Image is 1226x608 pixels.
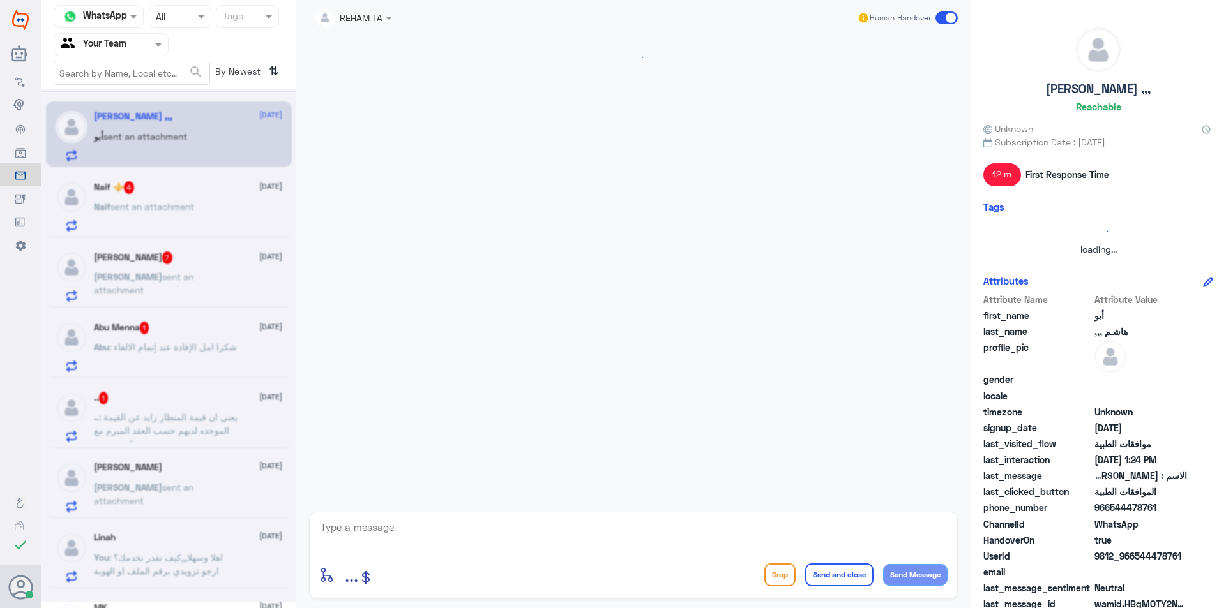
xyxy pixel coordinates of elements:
img: yourTeam.svg [61,35,80,54]
span: By Newest [210,61,264,86]
i: check [13,537,28,552]
span: Subscription Date : [DATE] [983,135,1213,149]
span: الموافقات الطبية [1094,485,1187,498]
span: null [1094,565,1187,579]
span: search [188,64,204,80]
span: timezone [983,405,1092,419]
span: HandoverOn [983,533,1092,547]
span: 0 [1094,581,1187,595]
span: null [1094,389,1187,403]
span: موافقات الطبية [1094,437,1187,450]
div: Tags [221,9,243,26]
button: ... [345,560,358,589]
span: Unknown [983,122,1033,135]
span: email [983,565,1092,579]
input: Search by Name, Local etc… [54,61,209,84]
span: last_name [983,325,1092,338]
h6: Attributes [983,275,1029,286]
h5: [PERSON_NAME] ,,, [1046,82,1151,96]
span: 12 m [983,163,1021,186]
span: 9812_966544478761 [1094,549,1187,563]
img: Widebot Logo [12,10,29,30]
span: 2025-09-21T12:54:34.096Z [1094,421,1187,434]
h6: Reachable [1076,101,1121,112]
span: Attribute Name [983,293,1092,306]
span: last_interaction [983,453,1092,466]
img: defaultAdmin.png [1094,341,1126,373]
img: defaultAdmin.png [1077,28,1120,71]
i: ⇅ [269,61,279,82]
button: search [188,62,204,83]
span: signup_date [983,421,1092,434]
span: ChannelId [983,517,1092,531]
div: loading... [158,275,180,297]
button: Send and close [805,563,874,586]
div: loading... [987,220,1210,242]
span: locale [983,389,1092,403]
h6: Tags [983,201,1004,212]
button: Send Message [883,564,948,586]
span: الاسم : نورة علي الغامدي رقم الهويه ‭1043668381‬ رقم الجوال ‭05445444913 عياده العظام عند الدكتور... [1094,469,1187,482]
span: ... [345,563,358,586]
span: أبو [1094,309,1187,322]
span: gender [983,373,1092,386]
span: 966544478761 [1094,501,1187,514]
img: whatsapp.png [61,7,80,26]
span: last_clicked_button [983,485,1092,498]
span: Unknown [1094,405,1187,419]
span: true [1094,533,1187,547]
button: Avatar [8,575,33,599]
span: last_message [983,469,1092,482]
span: 2 [1094,517,1187,531]
div: loading... [312,46,955,68]
span: phone_number [983,501,1092,514]
span: loading... [1080,244,1117,255]
button: Drop [764,563,796,586]
span: First Response Time [1025,168,1109,181]
span: Attribute Value [1094,293,1187,306]
span: هاشـم ,,, [1094,325,1187,338]
span: UserId [983,549,1092,563]
span: null [1094,373,1187,386]
span: Human Handover [870,12,931,24]
span: first_name [983,309,1092,322]
span: last_visited_flow [983,437,1092,450]
span: profile_pic [983,341,1092,370]
span: last_message_sentiment [983,581,1092,595]
span: 2025-10-15T10:24:48.839Z [1094,453,1187,466]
